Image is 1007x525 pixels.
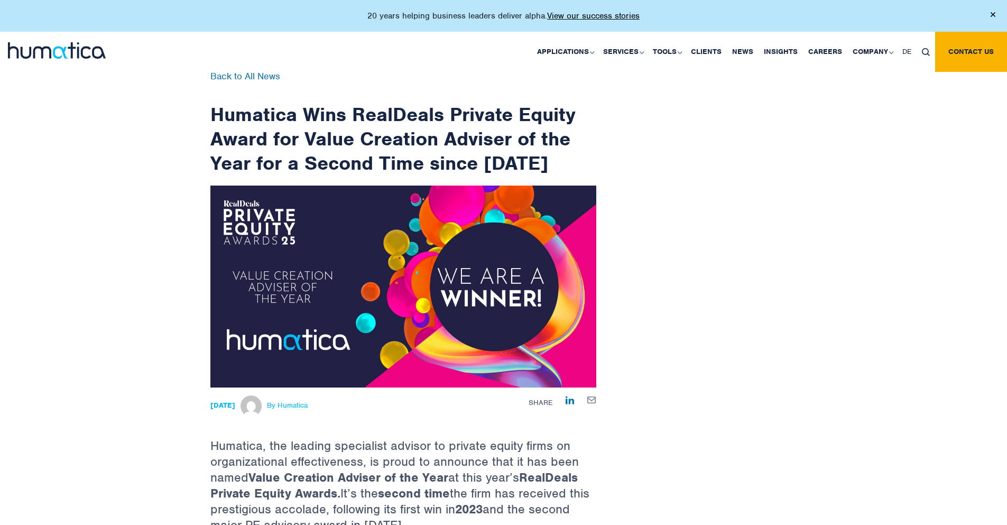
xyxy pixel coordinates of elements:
[587,395,596,404] a: Share by E-Mail
[847,32,897,72] a: Company
[241,395,262,417] img: Humatica
[378,485,450,501] strong: second time
[210,469,578,501] strong: RealDeals Private Equity Awards.
[587,397,596,403] img: mailby
[532,32,598,72] a: Applications
[547,11,640,21] a: View our success stories
[210,70,280,82] a: Back to All News
[210,186,596,388] img: ndetails
[248,469,448,485] strong: Value Creation Adviser of the Year
[566,396,574,404] img: Share on LinkedIn
[529,398,552,407] span: Share
[598,32,648,72] a: Services
[648,32,686,72] a: Tools
[238,400,308,410] a: By Humatica
[902,47,911,56] span: DE
[897,32,917,72] a: DE
[935,32,1007,72] a: Contact us
[759,32,803,72] a: Insights
[803,32,847,72] a: Careers
[686,32,727,72] a: Clients
[8,42,106,59] img: logo
[566,395,574,404] a: Share on LinkedIn
[727,32,759,72] a: News
[455,501,483,517] strong: 2023
[267,401,308,410] span: By Humatica
[210,72,596,175] h1: Humatica Wins RealDeals Private Equity Award for Value Creation Adviser of the Year for a Second ...
[922,48,930,56] img: search_icon
[367,11,640,21] p: 20 years helping business leaders deliver alpha.
[210,401,235,410] strong: [DATE]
